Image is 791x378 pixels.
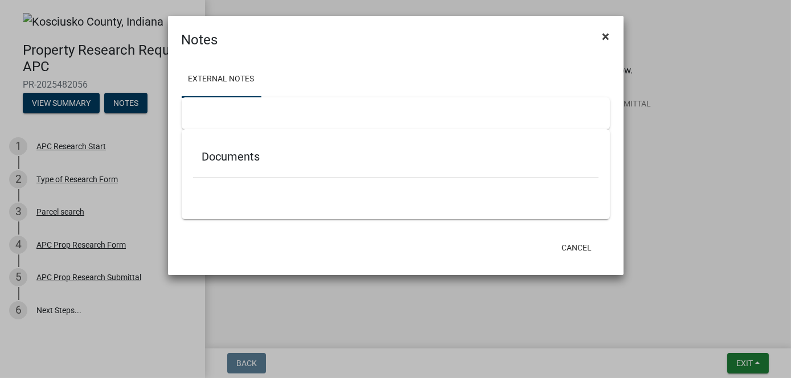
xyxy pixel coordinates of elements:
[593,20,619,52] button: Close
[202,150,589,163] h5: Documents
[603,28,610,44] span: ×
[182,30,218,50] h4: Notes
[182,61,261,98] a: External Notes
[552,237,601,258] button: Cancel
